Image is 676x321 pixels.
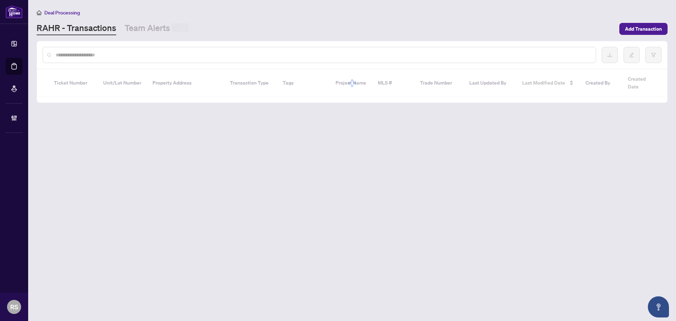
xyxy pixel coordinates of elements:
button: filter [645,47,662,63]
a: RAHR - Transactions [37,22,116,35]
img: logo [6,5,23,18]
span: RS [10,302,18,312]
span: Add Transaction [625,23,662,35]
button: download [602,47,618,63]
button: Open asap [648,296,669,317]
span: home [37,10,42,15]
button: Add Transaction [619,23,668,35]
button: edit [624,47,640,63]
span: Deal Processing [44,10,80,16]
a: Team Alerts [125,22,189,35]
